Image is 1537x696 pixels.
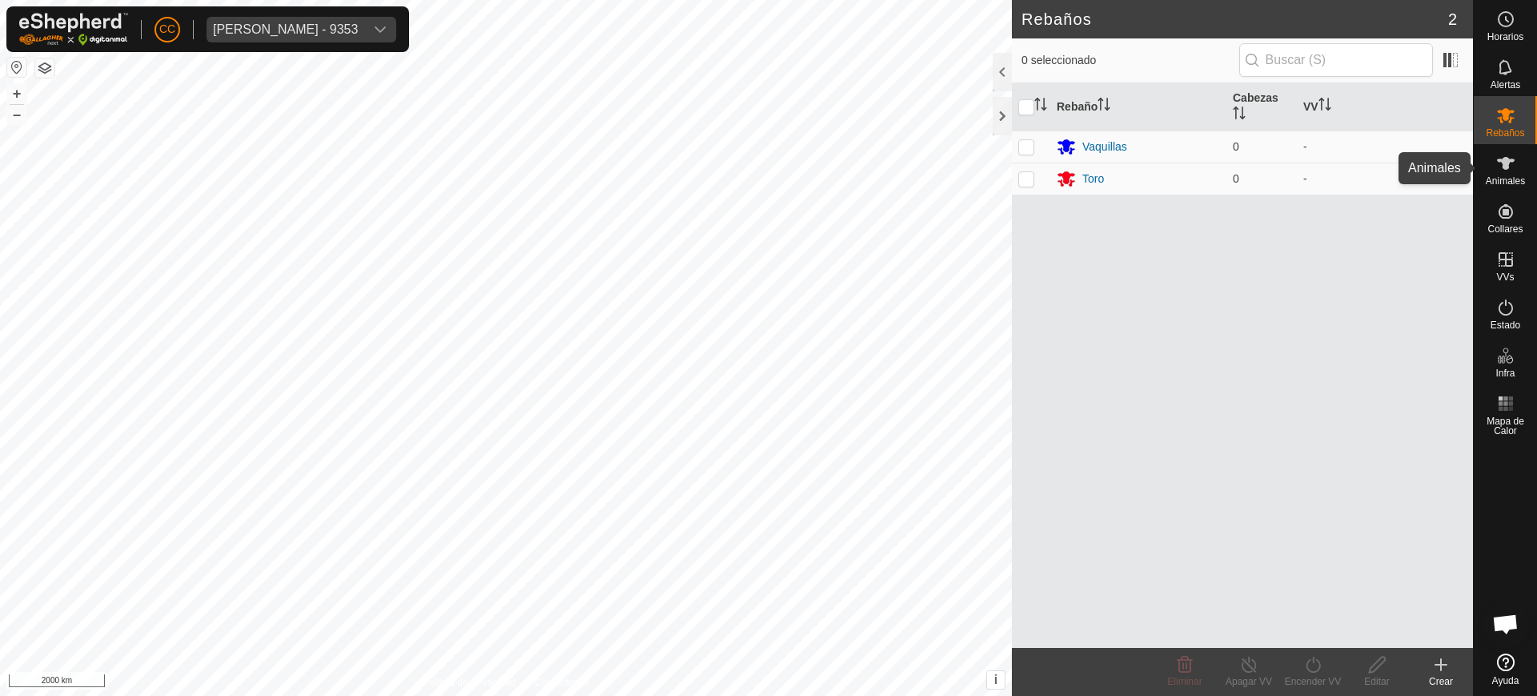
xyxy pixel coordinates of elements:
[1409,674,1473,689] div: Crear
[1034,100,1047,113] p-sorticon: Activar para ordenar
[1217,674,1281,689] div: Apagar VV
[1495,368,1515,378] span: Infra
[535,675,588,690] a: Contáctenos
[7,84,26,103] button: +
[1496,272,1514,282] span: VVs
[1050,83,1226,131] th: Rebaño
[1491,80,1520,90] span: Alertas
[1082,171,1104,187] div: Toro
[1233,109,1246,122] p-sorticon: Activar para ordenar
[423,675,516,690] a: Política de Privacidad
[1474,647,1537,692] a: Ayuda
[1297,131,1473,163] td: -
[1297,163,1473,195] td: -
[364,17,396,42] div: dropdown trigger
[1487,224,1523,234] span: Collares
[35,58,54,78] button: Capas del Mapa
[1491,320,1520,330] span: Estado
[1233,140,1239,153] span: 0
[159,21,175,38] span: CC
[1482,600,1530,648] div: Chat abierto
[1487,32,1523,42] span: Horarios
[7,58,26,77] button: Restablecer Mapa
[1239,43,1433,77] input: Buscar (S)
[1318,100,1331,113] p-sorticon: Activar para ordenar
[1167,676,1202,687] span: Eliminar
[1226,83,1297,131] th: Cabezas
[1478,416,1533,436] span: Mapa de Calor
[213,23,358,36] div: [PERSON_NAME] - 9353
[1082,139,1127,155] div: Vaquillas
[207,17,364,42] span: Raquel Saenz Blanco - 9353
[994,673,997,686] span: i
[7,105,26,124] button: –
[1492,676,1519,686] span: Ayuda
[1297,83,1473,131] th: VV
[1486,176,1525,186] span: Animales
[987,671,1005,689] button: i
[1021,52,1239,69] span: 0 seleccionado
[1345,674,1409,689] div: Editar
[1448,7,1457,31] span: 2
[1098,100,1110,113] p-sorticon: Activar para ordenar
[1233,172,1239,185] span: 0
[19,13,128,46] img: Logo Gallagher
[1021,10,1448,29] h2: Rebaños
[1281,674,1345,689] div: Encender VV
[1486,128,1524,138] span: Rebaños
